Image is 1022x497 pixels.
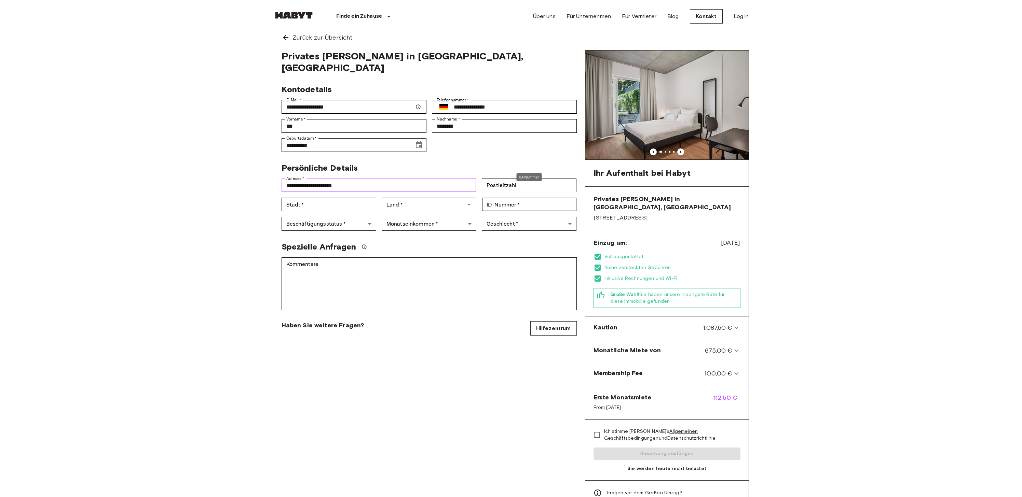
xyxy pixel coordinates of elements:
span: Privates [PERSON_NAME] in [GEOGRAPHIC_DATA], [GEOGRAPHIC_DATA] [282,50,577,73]
div: Kaution1.087,50 € [588,319,746,336]
svg: Stellen Sie sicher, dass Ihre E-Mail-Adresse korrekt ist — wir senden Ihre Buchungsdetails dorthin. [415,104,421,110]
button: Open [464,200,474,209]
img: Habyt [273,12,314,19]
div: E-Mail [282,100,426,114]
span: Spezielle Anfragen [282,242,356,252]
div: Membership Fee100,00 € [588,365,746,382]
span: [STREET_ADDRESS] [594,214,740,222]
a: Für Unternehmen [567,12,611,20]
span: Sie haben unsere niedrigste Rate für diese Immobilie gefunden [610,291,737,305]
label: Nachname [437,116,460,122]
div: Kommentare [282,257,577,310]
span: Kontodetails [282,84,332,94]
span: Ich stimme [PERSON_NAME]'s und [604,428,735,442]
button: Previous image [677,148,684,155]
img: Germany [439,104,448,110]
span: Kaution [594,323,618,332]
span: Monatliche Miete von [594,346,661,355]
svg: Wir werden unser Bestes tun, um Ihre Anfrage zu erfüllen, aber bitte beachten Sie, dass wir Ihre ... [362,244,367,250]
button: Choose date, selected date is Aug 18, 1991 [412,138,426,152]
span: From [DATE] [594,404,652,411]
span: [DATE] [721,238,740,247]
span: 112,50 € [713,393,740,411]
span: Sie werden heute nicht belastet [594,465,740,472]
button: Previous image [650,148,657,155]
button: Select country [437,100,451,114]
a: Für Vermieter [622,12,656,20]
label: Adresse [286,175,304,182]
span: Membership Fee [594,369,643,378]
div: Stadt [282,198,376,211]
div: Nachname [432,119,577,133]
span: Ihr Aufenthalt bei Habyt [594,168,691,178]
a: Blog [667,12,679,20]
span: Keine versteckten Gebühren [604,264,740,271]
a: Kontakt [690,9,723,24]
span: Fragen vor dem Großen Umzug? [607,489,682,496]
span: Voll ausgestattet [604,253,740,260]
a: Hilfezentrum [530,321,577,336]
label: Telefonnummer [437,97,469,103]
div: ID-Nummer [517,173,542,182]
span: Einzug am: [594,239,627,247]
span: Privates [PERSON_NAME] in [GEOGRAPHIC_DATA], [GEOGRAPHIC_DATA] [594,195,740,211]
div: Monatliche Miete von675,00 € [588,342,746,359]
span: 675,00 € [705,346,732,355]
span: Inklusive Rechnungen und Wi-Fi [604,275,740,282]
a: Allgemeinen Geschäftsbedingungen [604,428,698,441]
a: Log in [734,12,749,20]
label: Geburtsdatum [286,135,317,141]
span: Erste Monatsmiete [594,393,652,401]
div: ID-Nummer [482,198,576,211]
span: 1.087,50 € [703,323,732,332]
a: Zurück zur Übersicht [273,25,749,50]
div: Vorname [282,119,426,133]
b: Große Wahl! [610,292,640,297]
a: Datenschutzrichtlinie [667,435,716,441]
img: Marketing picture of unit DE-01-259-004-03Q [585,51,749,159]
span: Haben Sie weitere Fragen? [282,321,364,329]
a: Über uns [533,12,556,20]
span: 100,00 € [704,369,732,378]
label: Vorname [286,116,306,122]
div: Adresse [282,179,477,192]
span: Zurück zur Übersicht [292,33,353,42]
p: Finde ein Zuhause [336,12,382,20]
div: Postleitzahl [482,179,576,192]
label: E-Mail [286,97,301,103]
span: Persönliche Details [282,163,358,173]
